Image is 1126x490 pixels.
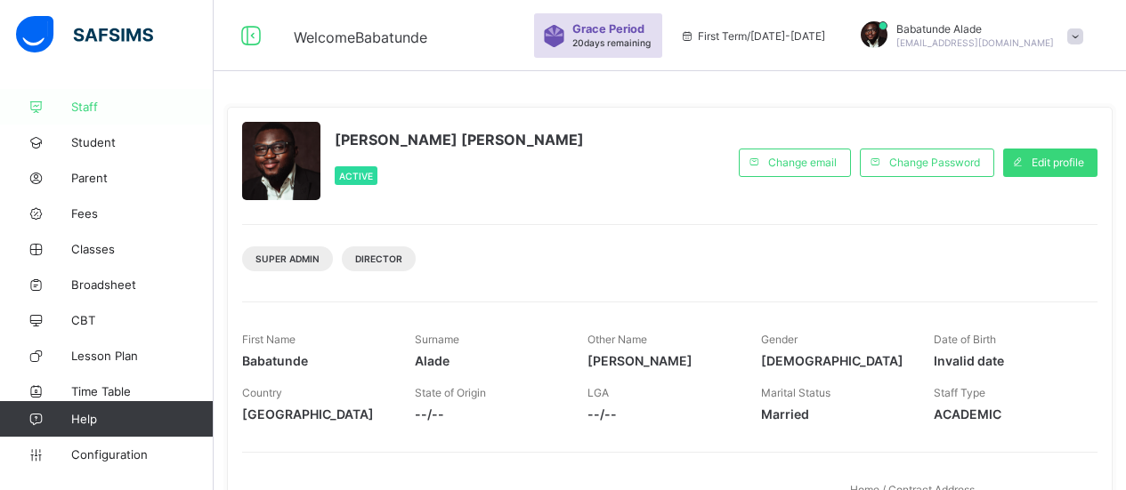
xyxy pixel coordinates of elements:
span: Help [71,412,213,426]
span: Broadsheet [71,277,214,292]
span: Married [761,406,907,422]
span: Grace Period [572,22,644,36]
span: Super Admin [255,253,320,264]
span: Invalid date [934,353,1080,368]
span: [PERSON_NAME] [PERSON_NAME] [335,131,584,149]
span: Babatunde [242,353,388,368]
span: First Name [242,333,296,346]
div: Babatunde Alade [843,21,1092,51]
span: Time Table [71,384,214,398]
img: sticker-purple.71386a28dfed39d6af7621340158ba97.svg [543,25,565,47]
span: State of Origin [415,386,486,399]
span: LGA [587,386,609,399]
span: Classes [71,242,214,256]
img: safsims [16,16,153,53]
span: Staff [71,100,214,114]
span: Marital Status [761,386,830,399]
span: [PERSON_NAME] [587,353,733,368]
span: Change email [768,156,837,169]
span: Welcome Babatunde [294,28,427,46]
span: Staff Type [934,386,985,399]
span: ACADEMIC [934,406,1080,422]
span: CBT [71,313,214,327]
span: [DEMOGRAPHIC_DATA] [761,353,907,368]
span: Other Name [587,333,647,346]
span: --/-- [587,406,733,422]
span: Country [242,386,282,399]
span: Change Password [889,156,980,169]
span: Date of Birth [934,333,996,346]
span: [GEOGRAPHIC_DATA] [242,406,388,422]
span: Surname [415,333,459,346]
span: Alade [415,353,561,368]
span: session/term information [680,29,825,43]
span: Fees [71,206,214,221]
span: Parent [71,171,214,185]
span: Student [71,135,214,149]
span: Babatunde Alade [896,22,1054,36]
span: 20 days remaining [572,37,651,48]
span: DIRECTOR [355,253,402,264]
span: Lesson Plan [71,349,214,363]
span: [EMAIL_ADDRESS][DOMAIN_NAME] [896,37,1054,48]
span: --/-- [415,406,561,422]
span: Active [339,171,373,181]
span: Edit profile [1032,156,1084,169]
span: Configuration [71,447,213,462]
span: Gender [761,333,798,346]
